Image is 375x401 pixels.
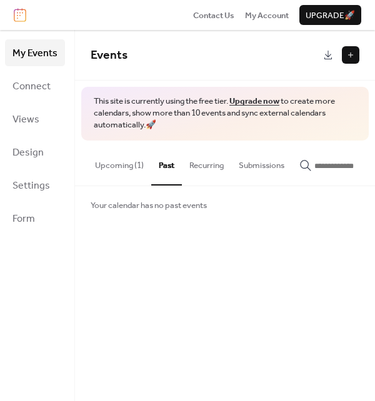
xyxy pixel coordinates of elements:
button: Upgrade🚀 [299,5,361,25]
a: Connect [5,72,65,99]
a: Form [5,205,65,232]
span: Views [12,110,39,129]
span: Upgrade 🚀 [306,9,355,22]
a: Contact Us [193,9,234,21]
span: Design [12,143,44,162]
a: Upgrade now [229,93,279,109]
button: Submissions [231,141,292,184]
span: My Account [245,9,289,22]
img: logo [14,8,26,22]
span: Form [12,209,35,229]
a: Design [5,139,65,166]
a: Views [5,106,65,132]
span: Connect [12,77,51,96]
span: Events [91,44,127,67]
button: Past [151,141,182,186]
span: My Events [12,44,57,63]
a: My Events [5,39,65,66]
span: Settings [12,176,50,196]
span: Your calendar has no past events [91,199,207,212]
span: This site is currently using the free tier. to create more calendars, show more than 10 events an... [94,96,356,131]
a: Settings [5,172,65,199]
button: Recurring [182,141,231,184]
span: Contact Us [193,9,234,22]
a: My Account [245,9,289,21]
button: Upcoming (1) [87,141,151,184]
